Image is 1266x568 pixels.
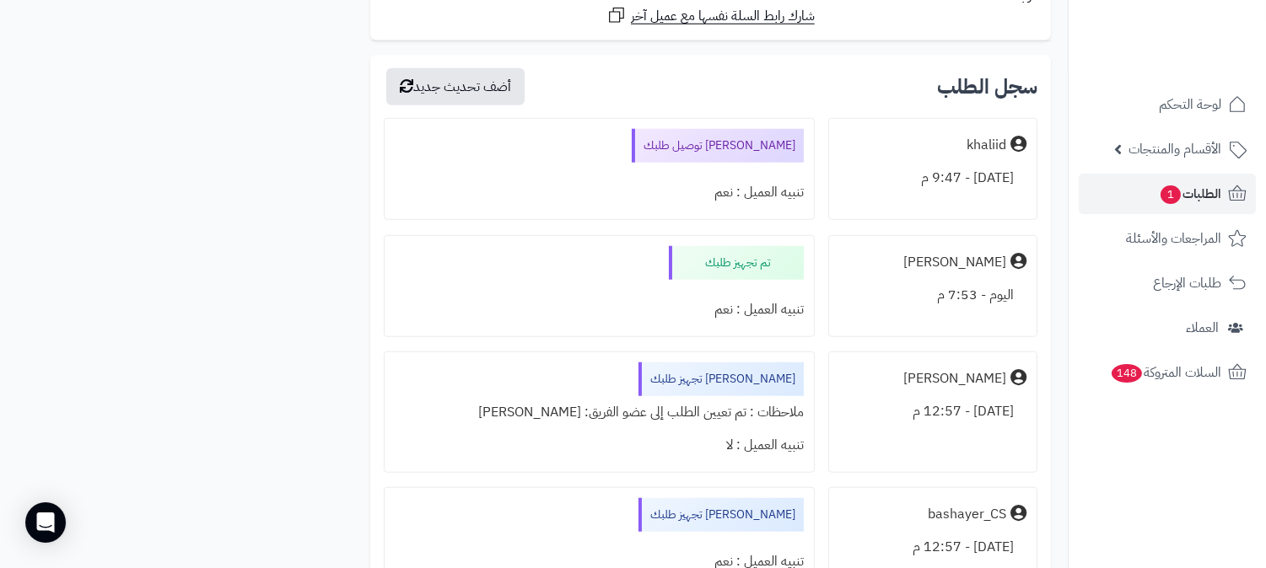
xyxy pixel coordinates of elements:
[839,531,1026,564] div: [DATE] - 12:57 م
[631,7,815,26] span: شارك رابط السلة نفسها مع عميل آخر
[638,498,804,532] div: [PERSON_NAME] تجهيز طلبك
[1159,93,1221,116] span: لوحة التحكم
[1079,352,1256,393] a: السلات المتروكة148
[632,129,804,163] div: [PERSON_NAME] توصيل طلبك
[395,176,805,209] div: تنبيه العميل : نعم
[967,136,1006,155] div: khaliid
[395,293,805,326] div: تنبيه العميل : نعم
[1129,137,1221,161] span: الأقسام والمنتجات
[937,77,1037,97] h3: سجل الطلب
[1151,17,1250,52] img: logo-2.png
[1186,316,1219,340] span: العملاء
[903,253,1006,272] div: [PERSON_NAME]
[1153,271,1221,295] span: طلبات الإرجاع
[1079,174,1256,214] a: الطلبات1
[395,396,805,429] div: ملاحظات : تم تعيين الطلب إلى عضو الفريق: [PERSON_NAME]
[1110,363,1143,383] span: 148
[1079,263,1256,303] a: طلبات الإرجاع
[386,68,525,105] button: أضف تحديث جديد
[1110,361,1221,384] span: السلات المتروكة
[839,279,1026,312] div: اليوم - 7:53 م
[1159,182,1221,206] span: الطلبات
[1079,218,1256,259] a: المراجعات والأسئلة
[1160,185,1182,205] span: 1
[25,502,66,543] div: Open Intercom Messenger
[638,362,804,396] div: [PERSON_NAME] تجهيز طلبك
[1126,227,1221,250] span: المراجعات والأسئلة
[606,5,815,26] a: شارك رابط السلة نفسها مع عميل آخر
[1079,308,1256,348] a: العملاء
[839,162,1026,195] div: [DATE] - 9:47 م
[928,505,1006,524] div: bashayer_CS
[903,369,1006,388] div: [PERSON_NAME]
[1079,84,1256,125] a: لوحة التحكم
[669,246,804,280] div: تم تجهيز طلبك
[395,429,805,462] div: تنبيه العميل : لا
[839,395,1026,428] div: [DATE] - 12:57 م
